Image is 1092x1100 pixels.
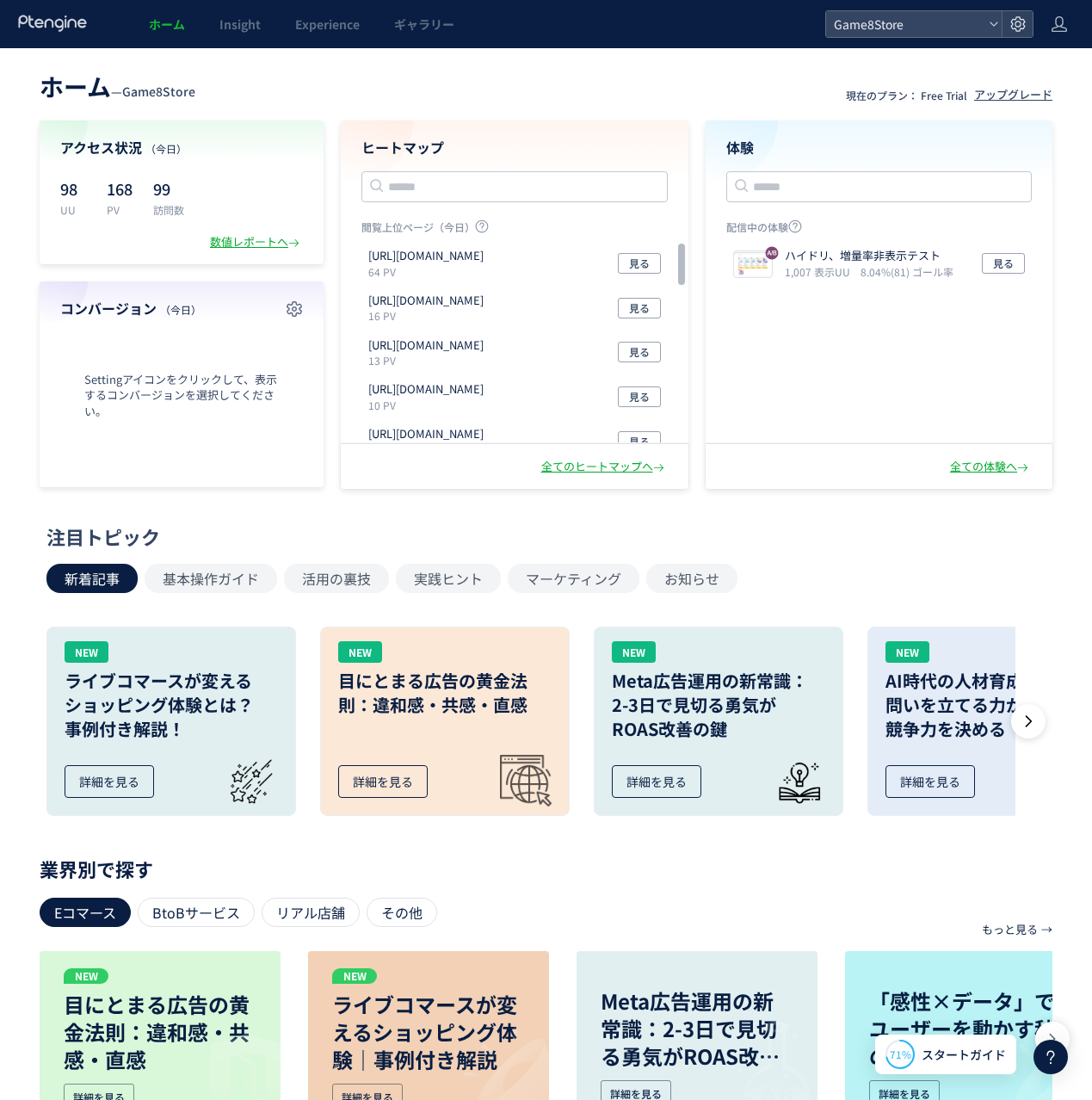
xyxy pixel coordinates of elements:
p: ハイドリ、増量率非表示テスト [785,248,947,264]
i: 8.04%(81) ゴール率 [861,264,953,279]
div: 数値レポートへ [210,234,303,250]
span: （今日） [145,141,187,156]
span: 71% [890,1047,911,1061]
div: 注目トピック [46,523,1037,550]
h4: 体験 [726,138,1033,158]
div: Eコマース [40,898,131,927]
span: Game8Store [122,83,195,100]
span: ギャラリー [394,15,454,33]
p: 訪問数 [153,202,184,217]
button: 活用の裏技 [284,564,389,593]
h4: コンバージョン [60,299,303,318]
p: 168 [107,175,133,202]
div: 全てのヒートマップへ [541,459,668,475]
i: 1,007 表示UU [785,264,857,279]
span: （今日） [160,302,201,317]
img: 49452daebee06364eb02ef1d95d600d11756619180156.jpeg [734,253,772,277]
div: 全ての体験へ [950,459,1032,475]
p: 98 [60,175,86,202]
span: 見る [629,342,650,362]
p: 閲覧上位ページ（今日） [361,219,668,241]
button: 見る [618,431,661,452]
p: 「感性×データ」でユーザーを動かす秋のサイト運営法 [869,987,1062,1070]
p: Meta広告運用の新常識：2-3日で見切る勇気がROAS改善の鍵 [601,987,793,1070]
div: 詳細を見る [885,765,975,798]
button: マーケティング [508,564,639,593]
span: スタートガイド [922,1046,1006,1064]
p: https://store.game8.jp/games/osoroku [368,381,484,398]
p: 16 PV [368,308,490,323]
div: NEW [338,641,382,663]
div: NEW [885,641,929,663]
p: 配信中の体験 [726,219,1033,241]
span: 見る [629,253,650,274]
div: 詳細を見る [338,765,428,798]
span: Experience [295,15,360,33]
a: NEW目にとまる広告の黄金法則：違和感・共感・直感詳細を見る [320,627,570,816]
p: 64 PV [368,264,490,279]
div: リアル店舗 [262,898,360,927]
button: 見る [618,342,661,362]
a: NEWMeta広告運用の新常識：2-3日で見切る勇気がROAS改善の鍵詳細を見る [594,627,843,816]
p: 13 PV [368,353,490,368]
h3: ライブコマースが変える ショッピング体験とは？ 事例付き解説！ [65,669,278,741]
div: BtoBサービス [138,898,255,927]
p: もっと見る [982,915,1038,944]
span: 見る [629,386,650,407]
button: 見る [618,298,661,318]
p: 目にとまる広告の黄金法則：違和感・共感・直感 [64,991,256,1073]
h3: Meta広告運用の新常識： 2-3日で見切る勇気が ROAS改善の鍵 [612,669,825,741]
p: 業界別で探す [40,863,1052,874]
p: 99 [153,175,184,202]
h3: 目にとまる広告の黄金法則：違和感・共感・直感 [338,669,552,717]
span: ホーム [149,15,185,33]
div: アップグレード [974,87,1052,103]
button: 見る [618,253,661,274]
div: 詳細を見る [65,765,154,798]
p: 現在のプラン： Free Trial [846,88,967,102]
p: NEW [64,968,108,984]
button: 見る [618,386,661,407]
span: 見る [629,431,650,452]
p: NEW [332,968,377,984]
button: 基本操作ガイド [145,564,277,593]
p: UU [60,202,86,217]
a: NEWライブコマースが変えるショッピング体験とは？事例付き解説！詳細を見る [46,627,296,816]
p: PV [107,202,133,217]
p: → [1041,915,1052,944]
span: Insight [219,15,261,33]
h4: ヒートマップ [361,138,668,158]
p: https://store.game8.jp/games/sengoku-bushido [368,293,484,309]
div: その他 [367,898,437,927]
button: 見る [982,253,1025,274]
div: NEW [65,641,108,663]
p: https://store.game8.jp/events/joysound202508 [368,426,484,442]
span: 見る [993,253,1014,274]
h4: アクセス状況 [60,138,303,158]
div: 詳細を見る [612,765,701,798]
p: https://store.game8.jp/games/haikyu-haidori [368,248,484,264]
p: 5 PV [368,442,490,457]
p: 10 PV [368,398,490,412]
span: 見る [629,298,650,318]
button: 新着記事 [46,564,138,593]
span: ホーム [40,69,111,103]
div: — [40,69,195,103]
span: Settingアイコンをクリックして、表示するコンバージョンを選択してください。 [60,372,303,420]
button: 実践ヒント [396,564,501,593]
button: お知らせ [646,564,737,593]
span: Game8Store [829,11,982,37]
p: ライブコマースが変えるショッピング体験｜事例付き解説 [332,991,525,1073]
p: https://store.game8.jp [368,337,484,354]
div: NEW [612,641,656,663]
